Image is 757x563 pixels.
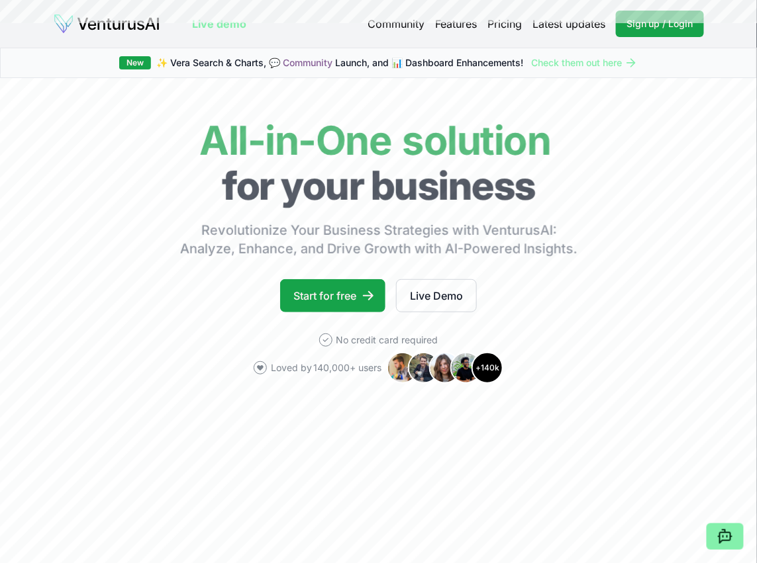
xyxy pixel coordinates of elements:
a: Latest updates [532,16,605,32]
img: logo [53,13,160,34]
span: Sign up / Login [627,17,693,30]
a: Check them out here [531,56,638,69]
img: Avatar 3 [429,352,461,384]
img: Avatar 4 [450,352,482,384]
img: Avatar 1 [387,352,419,384]
span: ✨ Vera Search & Charts, 💬 Launch, and 📊 Dashboard Enhancements! [156,56,523,69]
a: Sign up / Login [616,11,704,37]
div: New [119,56,151,69]
img: Avatar 2 [408,352,440,384]
a: Community [283,57,332,68]
a: Pricing [487,16,522,32]
a: Live Demo [396,279,477,312]
a: Community [368,16,425,32]
a: Features [435,16,477,32]
a: Start for free [280,279,385,312]
a: Live demo [192,16,246,32]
